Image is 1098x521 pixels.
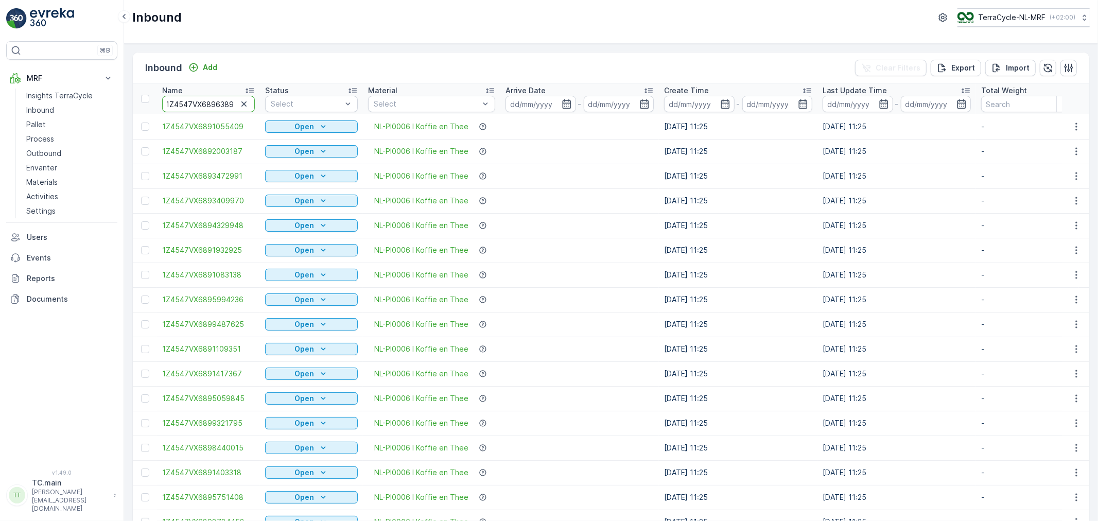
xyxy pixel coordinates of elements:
[981,319,1074,329] p: -
[294,467,314,478] p: Open
[981,121,1074,132] p: -
[265,145,358,158] button: Open
[100,46,110,55] p: ⌘B
[737,98,740,110] p: -
[26,119,46,130] p: Pallet
[294,418,314,428] p: Open
[265,244,358,256] button: Open
[817,411,976,436] td: [DATE] 11:25
[981,467,1074,478] p: -
[141,419,149,427] div: Toggle Row Selected
[659,139,817,164] td: [DATE] 11:25
[162,443,255,453] span: 1Z4547VX6898440015
[162,245,255,255] span: 1Z4547VX6891932925
[141,394,149,403] div: Toggle Row Selected
[27,73,97,83] p: MRF
[742,96,813,112] input: dd/mm/yyyy
[141,444,149,452] div: Toggle Row Selected
[981,220,1074,231] p: -
[22,189,117,204] a: Activities
[817,312,976,337] td: [DATE] 11:25
[141,197,149,205] div: Toggle Row Selected
[374,220,468,231] span: NL-PI0006 I Koffie en Thee
[162,85,183,96] p: Name
[981,196,1074,206] p: -
[162,319,255,329] span: 1Z4547VX6899487625
[162,393,255,404] span: 1Z4547VX6895059845
[659,263,817,287] td: [DATE] 11:25
[1050,13,1075,22] p: ( +02:00 )
[26,91,93,101] p: Insights TerraCycle
[26,163,57,173] p: Envanter
[823,85,887,96] p: Last Update Time
[162,467,255,478] a: 1Z4547VX6891403318
[141,147,149,155] div: Toggle Row Selected
[141,172,149,180] div: Toggle Row Selected
[6,268,117,289] a: Reports
[664,85,709,96] p: Create Time
[141,320,149,328] div: Toggle Row Selected
[162,270,255,280] a: 1Z4547VX6891083138
[817,164,976,188] td: [DATE] 11:25
[981,344,1074,354] p: -
[374,467,468,478] span: NL-PI0006 I Koffie en Thee
[951,63,975,73] p: Export
[294,245,314,255] p: Open
[374,270,468,280] span: NL-PI0006 I Koffie en Thee
[931,60,981,76] button: Export
[981,96,1074,112] input: Search
[374,121,468,132] span: NL-PI0006 I Koffie en Thee
[32,478,108,488] p: TC.main
[22,175,117,189] a: Materials
[265,293,358,306] button: Open
[981,393,1074,404] p: -
[374,319,468,329] a: NL-PI0006 I Koffie en Thee
[265,491,358,503] button: Open
[659,114,817,139] td: [DATE] 11:25
[659,436,817,460] td: [DATE] 11:25
[141,271,149,279] div: Toggle Row Selected
[22,132,117,146] a: Process
[374,443,468,453] a: NL-PI0006 I Koffie en Thee
[162,369,255,379] a: 1Z4547VX6891417367
[584,96,654,112] input: dd/mm/yyyy
[659,361,817,386] td: [DATE] 11:25
[374,344,468,354] span: NL-PI0006 I Koffie en Thee
[374,196,468,206] a: NL-PI0006 I Koffie en Thee
[374,99,479,109] p: Select
[30,8,74,29] img: logo_light-DOdMpM7g.png
[985,60,1036,76] button: Import
[27,294,113,304] p: Documents
[374,171,468,181] a: NL-PI0006 I Koffie en Thee
[294,492,314,502] p: Open
[6,470,117,476] span: v 1.49.0
[265,368,358,380] button: Open
[817,485,976,510] td: [DATE] 11:25
[162,96,255,112] input: Search
[6,8,27,29] img: logo
[294,344,314,354] p: Open
[294,171,314,181] p: Open
[817,460,976,485] td: [DATE] 11:25
[22,161,117,175] a: Envanter
[184,61,221,74] button: Add
[957,8,1090,27] button: TerraCycle-NL-MRF(+02:00)
[141,345,149,353] div: Toggle Row Selected
[162,196,255,206] span: 1Z4547VX6893409970
[981,369,1074,379] p: -
[506,85,546,96] p: Arrive Date
[855,60,927,76] button: Clear Filters
[162,121,255,132] a: 1Z4547VX6891055409
[374,245,468,255] a: NL-PI0006 I Koffie en Thee
[162,171,255,181] a: 1Z4547VX6893472991
[203,62,217,73] p: Add
[374,369,468,379] span: NL-PI0006 I Koffie en Thee
[141,468,149,477] div: Toggle Row Selected
[876,63,920,73] p: Clear Filters
[978,12,1045,23] p: TerraCycle-NL-MRF
[374,492,468,502] a: NL-PI0006 I Koffie en Thee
